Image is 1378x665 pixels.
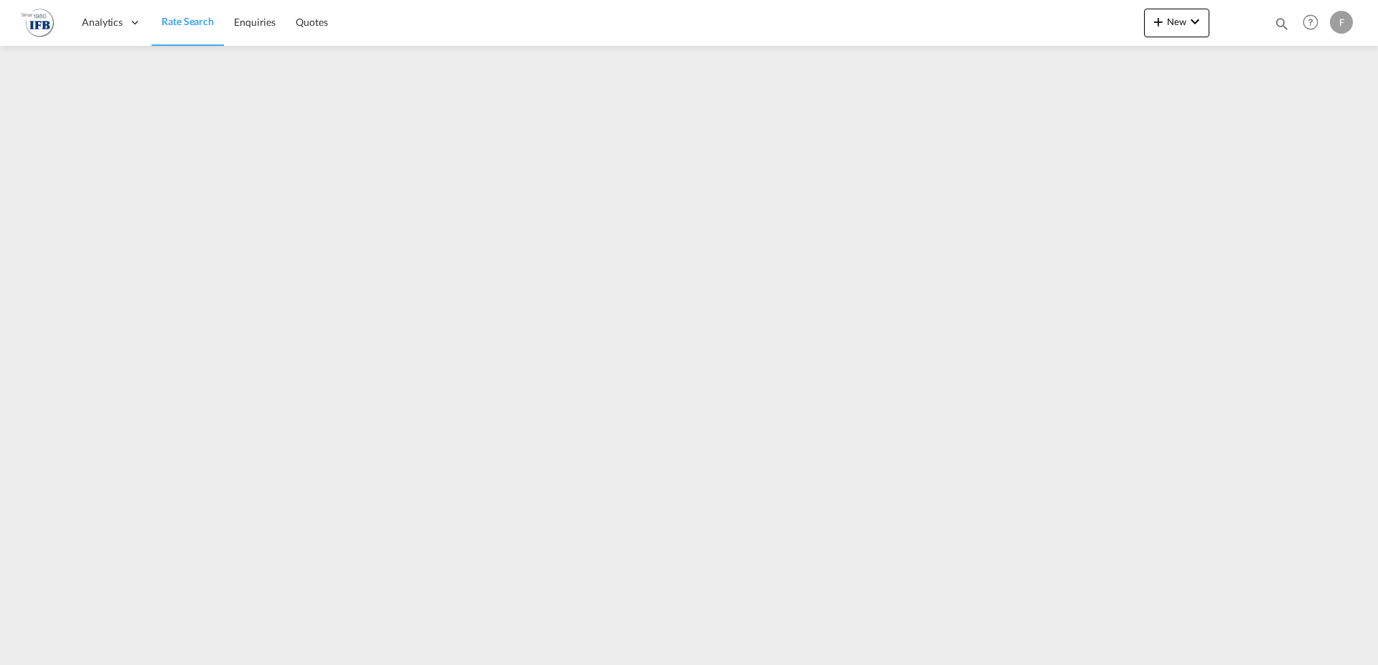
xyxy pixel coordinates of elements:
[1330,11,1353,34] div: F
[1150,13,1167,30] md-icon: icon-plus 400-fg
[234,16,276,28] span: Enquiries
[1298,10,1330,36] div: Help
[1186,13,1204,30] md-icon: icon-chevron-down
[296,16,327,28] span: Quotes
[1274,16,1290,37] div: icon-magnify
[1150,16,1204,27] span: New
[1144,9,1209,37] button: icon-plus 400-fgNewicon-chevron-down
[82,15,123,29] span: Analytics
[161,15,214,27] span: Rate Search
[1298,10,1323,34] span: Help
[1274,16,1290,32] md-icon: icon-magnify
[22,6,54,39] img: de31bbe0256b11eebba44b54815f083d.png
